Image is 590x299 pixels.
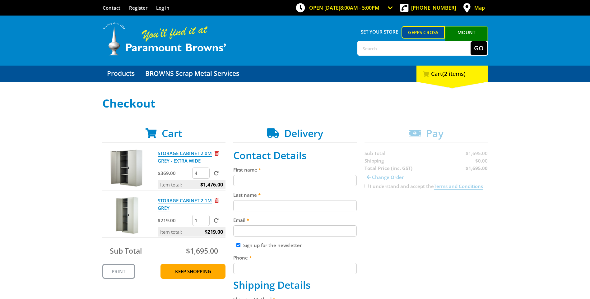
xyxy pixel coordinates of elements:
p: $369.00 [158,169,191,177]
p: Item total: [158,180,225,189]
span: (2 items) [442,70,466,77]
a: Print [102,264,135,279]
a: Gepps Cross [402,26,445,39]
label: Phone [233,254,357,261]
img: Paramount Browns' [102,22,227,56]
label: Last name [233,191,357,199]
span: OPEN [DATE] [309,4,379,11]
img: STORAGE CABINET 2.0M GREY - EXTRA WIDE [108,149,146,187]
a: STORAGE CABINET 2.1M GREY [158,197,212,211]
button: Go [471,41,487,55]
p: $219.00 [158,217,191,224]
input: Please enter your last name. [233,200,357,211]
input: Please enter your first name. [233,175,357,186]
span: $1,695.00 [186,246,218,256]
a: Keep Shopping [160,264,225,279]
div: Cart [416,66,488,82]
a: STORAGE CABINET 2.0M GREY - EXTRA WIDE [158,150,212,164]
h2: Shipping Details [233,279,357,291]
label: Email [233,216,357,224]
a: Remove from cart [215,197,219,204]
span: $219.00 [205,227,223,237]
a: Remove from cart [215,150,219,156]
a: Go to the Contact page [103,5,120,11]
h2: Contact Details [233,149,357,161]
p: Item total: [158,227,225,237]
a: Mount [PERSON_NAME] [445,26,488,50]
a: Go to the Products page [102,66,139,82]
span: Set your store [357,26,402,37]
span: Delivery [284,126,323,140]
span: Sub Total [110,246,142,256]
img: STORAGE CABINET 2.1M GREY [108,197,146,234]
input: Please enter your telephone number. [233,263,357,274]
a: Go to the BROWNS Scrap Metal Services page [141,66,244,82]
a: Go to the registration page [129,5,147,11]
input: Search [358,41,471,55]
a: Log in [156,5,170,11]
span: Cart [162,126,182,140]
label: Sign up for the newsletter [243,242,302,248]
span: 8:00am - 5:00pm [340,4,379,11]
input: Please enter your email address. [233,225,357,237]
label: First name [233,166,357,173]
span: $1,476.00 [200,180,223,189]
h1: Checkout [102,97,488,110]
